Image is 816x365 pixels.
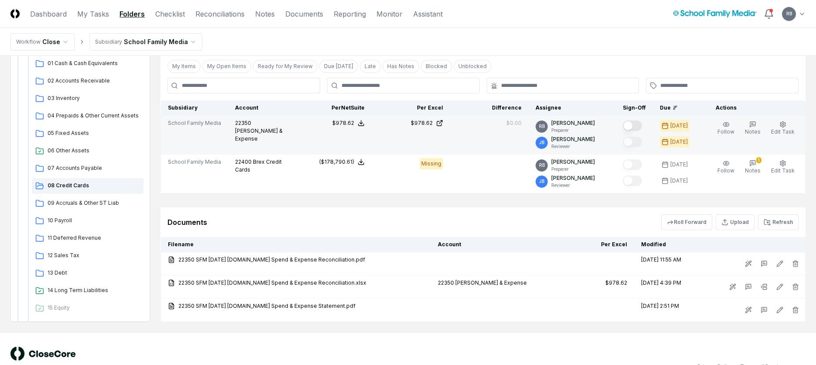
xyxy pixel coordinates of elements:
[756,157,761,163] div: 1
[32,143,143,159] a: 06 Other Assets
[319,158,365,166] button: ($178,790.61)
[379,119,443,127] a: $978.62
[32,196,143,211] a: 09 Accruals & Other ST Liab
[551,135,595,143] p: [PERSON_NAME]
[539,178,544,185] span: JB
[253,60,318,73] button: Ready for My Review
[605,279,627,287] div: $978.62
[32,265,143,281] a: 13 Debt
[454,60,492,73] button: Unblocked
[32,178,143,194] a: 08 Credit Cards
[717,128,734,135] span: Follow
[195,9,245,19] a: Reconciliations
[95,38,122,46] div: Subsidiary
[551,158,595,166] p: [PERSON_NAME]
[551,182,595,189] p: Reviewer
[551,119,595,127] p: [PERSON_NAME]
[32,108,143,124] a: 04 Prepaids & Other Current Assets
[539,123,545,130] span: RB
[167,60,201,73] button: My Items
[771,128,795,135] span: Edit Task
[168,158,221,166] span: School Family Media
[48,251,140,259] span: 12 Sales Tax
[634,299,700,322] td: [DATE] 2:51 PM
[32,213,143,229] a: 10 Payroll
[10,9,20,18] img: Logo
[32,161,143,176] a: 07 Accounts Payable
[235,127,283,142] span: [PERSON_NAME] & Expense
[48,234,140,242] span: 11 Deferred Revenue
[32,231,143,246] a: 11 Deferred Revenue
[431,237,556,252] th: Account
[10,33,202,51] nav: breadcrumb
[670,122,688,130] div: [DATE]
[285,9,323,19] a: Documents
[634,237,700,252] th: Modified
[709,104,799,112] div: Actions
[255,9,275,19] a: Notes
[421,60,452,73] button: Blocked
[77,9,109,19] a: My Tasks
[623,137,642,147] button: Mark complete
[745,167,761,174] span: Notes
[334,9,366,19] a: Reporting
[48,182,140,189] span: 08 Credit Cards
[48,94,140,102] span: 03 Inventory
[716,158,736,176] button: Follow
[450,100,529,116] th: Difference
[155,9,185,19] a: Checklist
[411,119,433,127] div: $978.62
[167,217,207,227] div: Documents
[376,9,403,19] a: Monitor
[235,104,286,112] div: Account
[32,73,143,89] a: 02 Accounts Receivable
[32,126,143,141] a: 05 Fixed Assets
[670,138,688,146] div: [DATE]
[48,129,140,137] span: 05 Fixed Assets
[48,59,140,67] span: 01 Cash & Cash Equivalents
[661,214,712,230] button: Roll Forward
[48,112,140,120] span: 04 Prepaids & Other Current Assets
[551,166,595,172] p: Preparer
[539,139,544,146] span: JB
[10,347,76,361] img: logo
[716,214,755,230] button: Upload
[32,56,143,72] a: 01 Cash & Cash Equivalents
[32,248,143,264] a: 12 Sales Tax
[48,304,140,312] span: 15 Equity
[168,302,424,310] a: 22350 SFM [DATE] [DOMAIN_NAME] Spend & Expense Statement.pdf
[623,176,642,186] button: Mark complete
[48,199,140,207] span: 09 Accruals & Other ST Liab
[332,119,365,127] button: $978.62
[119,9,145,19] a: Folders
[743,119,762,138] button: Notes
[634,252,700,275] td: [DATE] 11:55 AM
[551,127,595,134] p: Preparer
[48,217,140,224] span: 10 Payroll
[48,164,140,172] span: 07 Accounts Payable
[360,60,381,73] button: Late
[634,275,700,299] td: [DATE] 4:39 PM
[16,38,41,46] div: Workflow
[235,158,282,173] span: Brex Credit Cards
[551,143,595,150] p: Reviewer
[623,159,642,170] button: Mark complete
[413,9,443,19] a: Assistant
[32,91,143,107] a: 03 Inventory
[168,279,424,287] a: 22350 SFM [DATE] [DOMAIN_NAME] Spend & Expense Reconciliation.xlsx
[716,119,736,138] button: Follow
[786,10,792,17] span: RB
[670,177,688,185] div: [DATE]
[781,6,797,22] button: RB
[202,60,251,73] button: My Open Items
[235,120,251,126] span: 22350
[168,119,221,127] span: School Family Media
[506,119,522,127] div: $0.00
[539,162,545,169] span: RB
[161,100,229,116] th: Subsidiary
[670,161,688,169] div: [DATE]
[717,167,734,174] span: Follow
[48,77,140,85] span: 02 Accounts Receivable
[382,60,419,73] button: Has Notes
[332,119,354,127] div: $978.62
